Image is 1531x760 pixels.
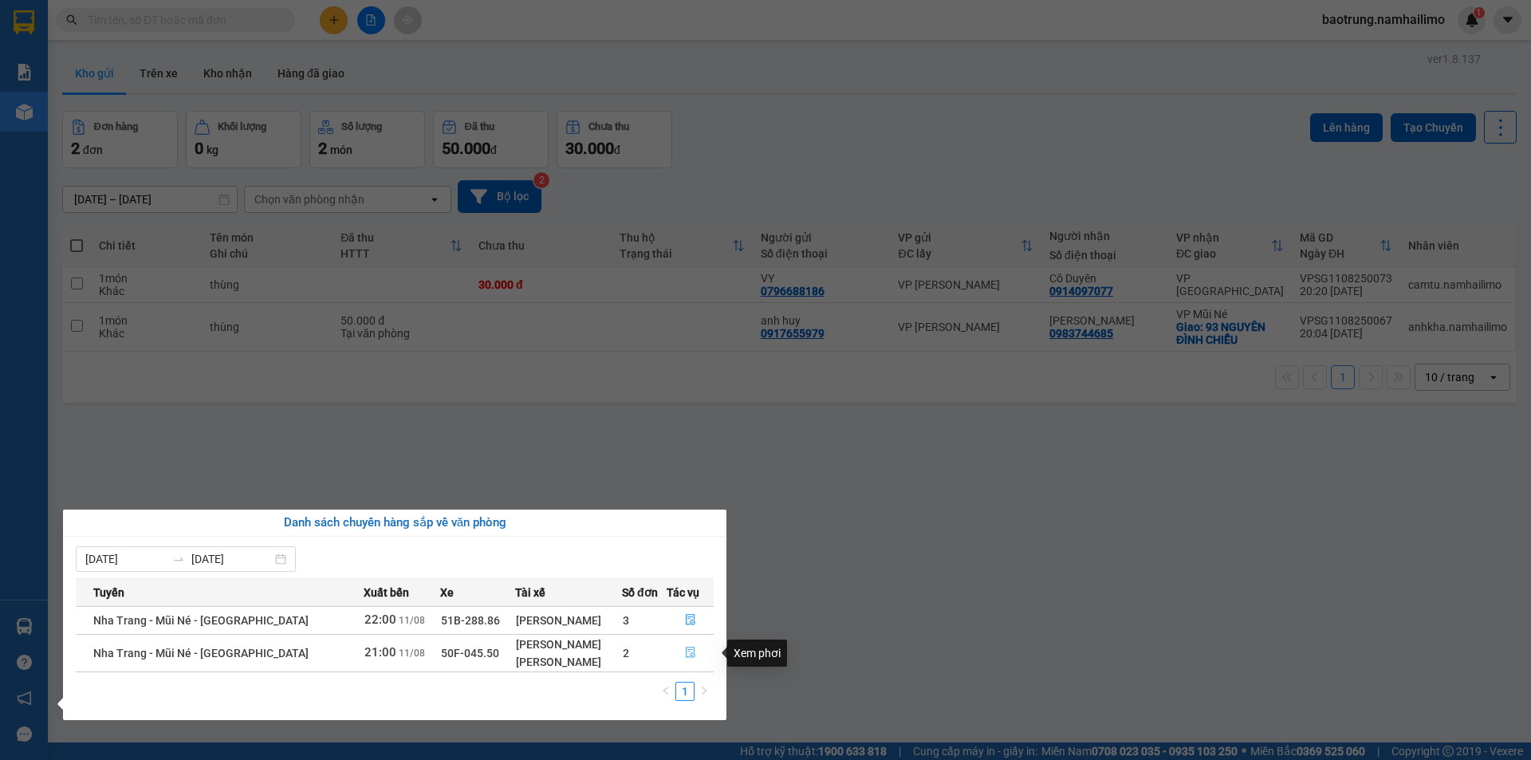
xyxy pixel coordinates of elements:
span: Nha Trang - Mũi Né - [GEOGRAPHIC_DATA] [93,647,309,660]
li: 1 [675,682,695,701]
span: 22:00 [364,612,396,627]
div: Xem phơi [727,640,787,667]
div: [PERSON_NAME] [516,653,621,671]
button: left [656,682,675,701]
span: 11/08 [399,615,425,626]
div: Danh sách chuyến hàng sắp về văn phòng [76,514,714,533]
button: file-done [667,640,713,666]
span: file-done [685,614,696,627]
span: right [699,686,709,695]
span: 2 [623,647,629,660]
span: 21:00 [364,645,396,660]
span: left [661,686,671,695]
input: Đến ngày [191,550,272,568]
li: Previous Page [656,682,675,701]
span: Xe [440,584,454,601]
span: 50F-045.50 [441,647,499,660]
span: Tác vụ [667,584,699,601]
span: to [172,553,185,565]
div: [PERSON_NAME] [516,612,621,629]
span: 11/08 [399,648,425,659]
li: Next Page [695,682,714,701]
span: Tài xế [515,584,545,601]
a: 1 [676,683,694,700]
div: [PERSON_NAME] [516,636,621,653]
input: Từ ngày [85,550,166,568]
span: Xuất bến [364,584,409,601]
span: Số đơn [622,584,658,601]
span: Tuyến [93,584,124,601]
button: right [695,682,714,701]
button: file-done [667,608,713,633]
span: file-done [685,647,696,660]
span: Nha Trang - Mũi Né - [GEOGRAPHIC_DATA] [93,614,309,627]
span: 3 [623,614,629,627]
span: swap-right [172,553,185,565]
span: 51B-288.86 [441,614,500,627]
